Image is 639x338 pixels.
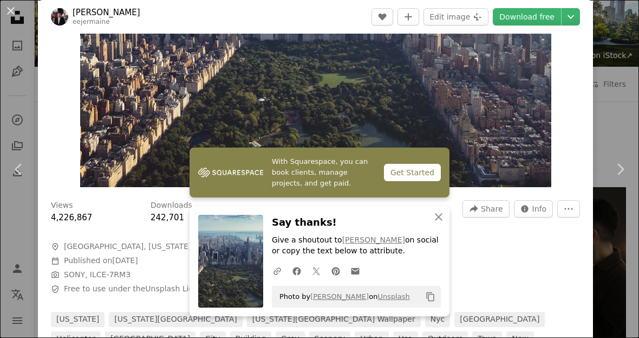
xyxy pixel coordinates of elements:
a: Download free [493,8,561,25]
a: Unsplash [377,292,409,301]
a: Share over email [345,260,365,282]
button: More Actions [557,200,580,218]
span: With Squarespace, you can book clients, manage projects, and get paid. [272,156,375,189]
span: Info [532,201,547,217]
a: Share on Facebook [287,260,307,282]
button: Edit image [423,8,488,25]
a: With Squarespace, you can book clients, manage projects, and get paid.Get Started [190,148,449,197]
a: Share on Twitter [307,260,326,282]
a: Unsplash License [145,284,211,293]
span: Published on [64,256,138,265]
time: September 15, 2019 at 4:45:55 AM GMT+2 [112,256,138,265]
button: Choose download size [562,8,580,25]
h3: Say thanks! [272,215,441,231]
div: Get Started [384,164,441,181]
a: [PERSON_NAME] [342,235,405,244]
a: nyc [425,312,450,327]
button: Like [371,8,393,25]
a: [PERSON_NAME] [73,7,140,18]
a: [US_STATE][GEOGRAPHIC_DATA] [109,312,242,327]
h3: Views [51,200,73,211]
span: Free to use under the [64,284,211,295]
button: Share this image [462,200,509,218]
a: [GEOGRAPHIC_DATA] [454,312,545,327]
span: 4,226,867 [51,213,92,222]
img: file-1747939142011-51e5cc87e3c9 [198,164,263,181]
p: Give a shoutout to on social or copy the text below to attribute. [272,235,441,257]
a: [US_STATE][GEOGRAPHIC_DATA] wallpaper [247,312,421,327]
a: [PERSON_NAME] [310,292,369,301]
h3: Downloads [151,200,192,211]
a: Next [601,117,639,221]
a: [US_STATE] [51,312,105,327]
button: Copy to clipboard [421,288,440,306]
a: Share on Pinterest [326,260,345,282]
span: Photo by on [274,288,410,305]
button: Add to Collection [397,8,419,25]
span: [GEOGRAPHIC_DATA], [US_STATE], [GEOGRAPHIC_DATA], [GEOGRAPHIC_DATA] [64,241,361,252]
button: SONY, ILCE-7RM3 [64,270,131,280]
button: Stats about this image [514,200,553,218]
a: eejermaine [73,18,110,25]
span: 242,701 [151,213,184,222]
span: Share [481,201,503,217]
img: Go to Jermaine Ee's profile [51,8,68,25]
